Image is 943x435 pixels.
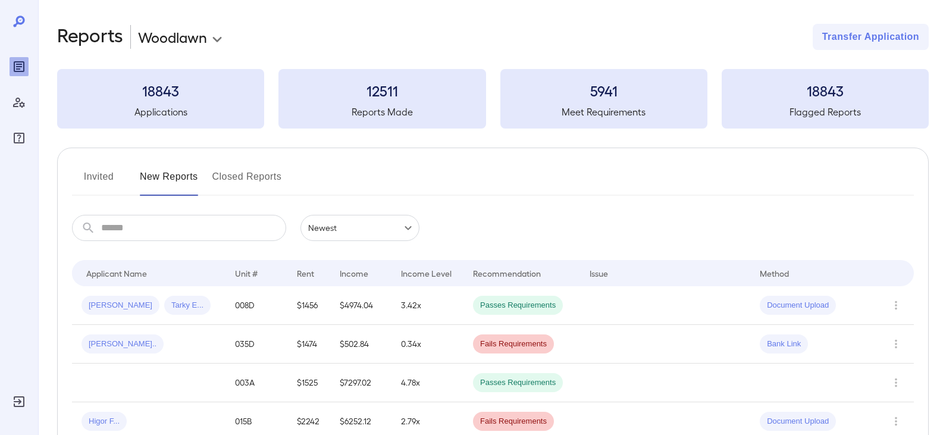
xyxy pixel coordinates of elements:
[760,300,836,311] span: Document Upload
[82,416,127,427] span: Higor F...
[391,286,463,325] td: 3.42x
[297,266,316,280] div: Rent
[330,286,391,325] td: $4974.04
[287,325,330,364] td: $1474
[138,27,207,46] p: Woodlawn
[287,286,330,325] td: $1456
[473,416,554,427] span: Fails Requirements
[278,105,485,119] h5: Reports Made
[886,373,906,392] button: Row Actions
[72,167,126,196] button: Invited
[225,325,287,364] td: 035D
[391,325,463,364] td: 0.34x
[813,24,929,50] button: Transfer Application
[500,81,707,100] h3: 5941
[164,300,211,311] span: Tarky E...
[330,364,391,402] td: $7297.02
[760,339,808,350] span: Bank Link
[473,377,563,389] span: Passes Requirements
[10,129,29,148] div: FAQ
[57,24,123,50] h2: Reports
[590,266,609,280] div: Issue
[760,416,836,427] span: Document Upload
[886,296,906,315] button: Row Actions
[473,339,554,350] span: Fails Requirements
[287,364,330,402] td: $1525
[391,364,463,402] td: 4.78x
[500,105,707,119] h5: Meet Requirements
[473,300,563,311] span: Passes Requirements
[10,93,29,112] div: Manage Users
[10,392,29,411] div: Log Out
[300,215,419,241] div: Newest
[722,105,929,119] h5: Flagged Reports
[886,334,906,353] button: Row Actions
[86,266,147,280] div: Applicant Name
[401,266,452,280] div: Income Level
[235,266,258,280] div: Unit #
[225,364,287,402] td: 003A
[57,105,264,119] h5: Applications
[82,300,159,311] span: [PERSON_NAME]
[140,167,198,196] button: New Reports
[886,412,906,431] button: Row Actions
[225,286,287,325] td: 008D
[212,167,282,196] button: Closed Reports
[330,325,391,364] td: $502.84
[473,266,541,280] div: Recommendation
[760,266,789,280] div: Method
[57,81,264,100] h3: 18843
[278,81,485,100] h3: 12511
[10,57,29,76] div: Reports
[82,339,164,350] span: [PERSON_NAME]..
[722,81,929,100] h3: 18843
[340,266,368,280] div: Income
[57,69,929,129] summary: 18843Applications12511Reports Made5941Meet Requirements18843Flagged Reports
